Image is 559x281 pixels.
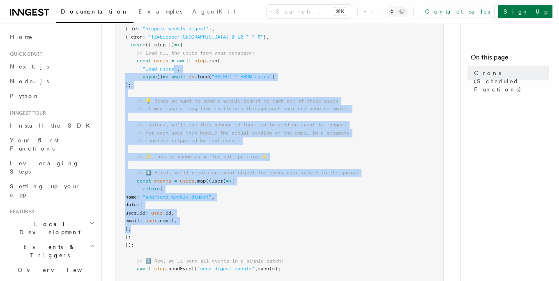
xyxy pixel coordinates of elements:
[10,63,49,70] span: Next.js
[171,74,186,80] span: await
[125,234,131,240] span: };
[125,18,143,24] span: export
[140,218,143,224] span: :
[263,34,266,40] span: }
[334,7,346,16] kbd: ⌘K
[137,106,350,112] span: // it may take a long time to iterate through each user and send an email.
[7,51,42,57] span: Quick start
[471,66,549,97] a: Crons (Scheduled Functions)
[143,66,177,72] span: "load-users"
[180,178,194,184] span: users
[7,74,97,89] a: Node.js
[7,220,90,236] span: Local Development
[192,8,236,15] span: AgentKit
[137,170,359,176] span: // 1️⃣ First, we'll create an event object for every user return in the query:
[128,226,131,232] span: ,
[148,34,263,40] span: "TZ=Europe/[GEOGRAPHIC_DATA] 0 12 * * 5"
[174,178,177,184] span: =
[137,178,151,184] span: const
[151,210,163,216] span: user
[7,243,90,259] span: Events & Triggers
[143,186,160,192] span: return
[145,218,157,224] span: user
[143,34,145,40] span: :
[177,66,180,72] span: ,
[137,138,240,144] span: // function triggered by that event.
[474,69,549,94] span: Crons (Scheduled Functions)
[154,266,166,272] span: step
[498,5,552,18] a: Sign Up
[145,210,148,216] span: :
[125,242,134,248] span: });
[266,34,269,40] span: ,
[10,183,81,198] span: Setting up your app
[7,59,97,74] a: Next.js
[174,42,180,48] span: =>
[154,178,171,184] span: events
[137,58,151,64] span: const
[143,194,212,200] span: "app/send.weekly.digest"
[420,5,495,18] a: Contact sales
[14,263,97,277] a: Overview
[7,179,97,202] a: Setting up your app
[7,110,46,117] span: Inngest tour
[194,178,206,184] span: .map
[7,30,97,44] a: Home
[194,58,206,64] span: step
[137,130,350,136] span: // for each user then handle the actual sending of the email in a separate
[138,8,182,15] span: Examples
[7,208,34,215] span: Features
[145,18,160,24] span: const
[7,217,97,240] button: Local Development
[137,154,267,160] span: // ✨ This is known as a "fan-out" pattern ✨
[217,58,220,64] span: (
[194,74,209,80] span: .load
[160,186,163,192] span: {
[212,26,214,32] span: ,
[137,194,140,200] span: :
[10,137,59,152] span: Your first Functions
[187,2,241,22] a: AgentKit
[7,133,97,156] a: Your first Functions
[258,266,281,272] span: events);
[10,33,33,41] span: Home
[163,74,168,80] span: =>
[7,240,97,263] button: Events & Triggers
[61,8,129,15] span: Documentation
[125,218,140,224] span: email
[171,210,174,216] span: ,
[220,18,223,24] span: =
[140,202,143,208] span: {
[7,118,97,133] a: Install the SDK
[125,210,145,216] span: user_id
[56,2,133,23] a: Documentation
[206,178,226,184] span: ((user)
[209,26,212,32] span: }
[125,82,131,88] span: );
[174,218,177,224] span: ,
[143,74,157,80] span: async
[471,53,549,66] h4: On this page
[7,156,97,179] a: Leveraging Steps
[194,266,197,272] span: (
[154,58,168,64] span: users
[171,58,174,64] span: =
[7,89,97,103] a: Python
[137,122,347,128] span: // Instead, we'll use this scheduled function to send an event to Inngest
[272,74,275,80] span: )
[137,98,338,104] span: // 💡 Since we want to send a weekly digest to each one of these users
[10,122,95,129] span: Install the SDK
[131,42,145,48] span: async
[125,194,137,200] span: name
[209,74,212,80] span: (
[10,160,79,175] span: Leveraging Steps
[267,5,351,18] button: Search...⌘K
[206,58,217,64] span: .run
[10,78,49,85] span: Node.js
[232,178,235,184] span: {
[18,267,102,273] span: Overview
[212,194,214,200] span: ,
[125,226,128,232] span: }
[137,266,151,272] span: await
[137,258,284,264] span: // 2️⃣ Now, we'll send all events in a single batch:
